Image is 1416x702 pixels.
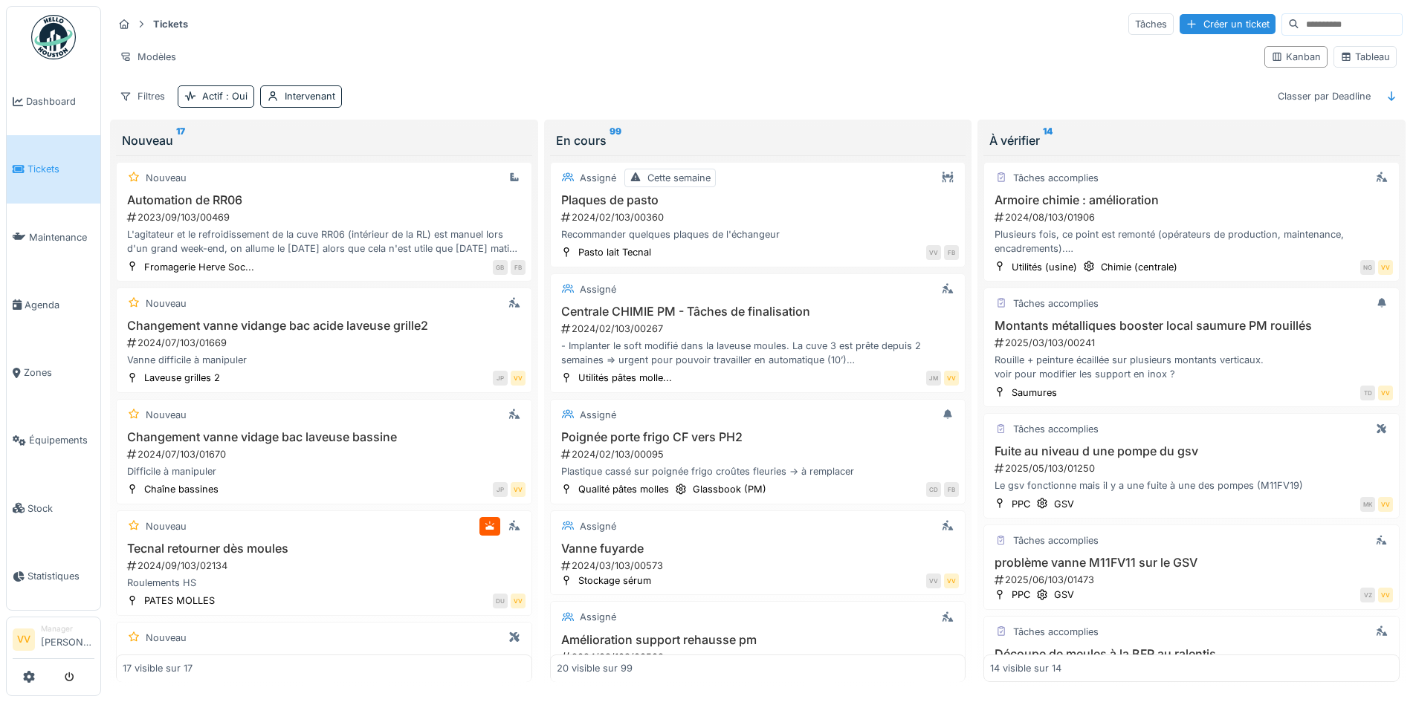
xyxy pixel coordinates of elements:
div: Utilités pâtes molle... [578,371,672,385]
div: VV [511,371,526,386]
div: Kanban [1271,50,1321,64]
div: FB [944,482,959,497]
div: Difficile à manipuler [123,464,526,478]
h3: Centrale CHIMIE PM - Tâches de finalisation [557,305,960,319]
div: 2023/09/103/00469 [126,210,526,224]
sup: 99 [610,131,621,149]
div: 2025/06/103/01473 [993,573,1393,587]
div: Cette semaine [647,171,711,185]
div: 2024/02/103/00267 [560,322,960,336]
div: NG [1360,260,1375,275]
div: Manager [41,623,94,634]
span: Zones [24,365,94,380]
div: VV [944,371,959,386]
div: L'agitateur et le refroidissement de la cuve RR06 (intérieur de la RL) est manuel lors d'un grand... [123,227,526,256]
li: VV [13,628,35,651]
div: Stockage sérum [578,573,651,588]
div: Nouveau [146,171,187,185]
div: Vanne difficile à manipuler [123,353,526,367]
div: JP [493,482,508,497]
div: TD [1360,386,1375,400]
a: Équipements [7,406,100,474]
div: JP [493,371,508,386]
div: VV [1378,588,1393,602]
div: Saumures [1012,386,1057,400]
div: Nouveau [146,519,187,533]
div: CD [926,482,941,497]
div: Laveuse grilles 2 [144,371,220,385]
div: Fromagerie Herve Soc... [144,260,254,274]
div: Actif [202,89,248,103]
h3: Armoire chimie : amélioration [990,193,1393,207]
h3: problème vanne M11FV11 sur le GSV [990,556,1393,570]
div: 17 visible sur 17 [123,661,193,675]
div: 2024/08/103/01906 [993,210,1393,224]
a: Tickets [7,135,100,203]
span: Maintenance [29,230,94,244]
div: Tâches accomplies [1013,171,1099,185]
div: Le gsv fonctionne mais il y a une fuite à une des pompes (M11FV19) [990,478,1393,493]
div: Classer par Deadline [1271,85,1377,107]
div: Recommander quelques plaques de l'échangeur [557,227,960,241]
h3: Montants métalliques booster local saumure PM rouillés [990,319,1393,333]
div: FB [944,245,959,260]
div: - Implanter le soft modifié dans la laveuse moules. La cuve 3 est prête depuis 2 semaines => urge... [557,339,960,367]
a: Maintenance [7,204,100,271]
div: 2024/03/103/00573 [560,559,960,573]
div: 20 visible sur 99 [557,661,633,675]
div: 14 visible sur 14 [990,661,1061,675]
div: Tableau [1340,50,1390,64]
div: VV [511,594,526,608]
div: VV [1378,497,1393,512]
div: PPC [1012,497,1030,511]
div: Tâches accomplies [1013,422,1099,436]
div: Plastique cassé sur poignée frigo croûtes fleuries -> à remplacer [557,464,960,478]
div: Pasto lait Tecnal [578,245,651,259]
h3: Manche pour vanne pied de cuve 2 PDD [123,653,526,667]
sup: 17 [176,131,185,149]
div: Glassbook (PM) [693,482,766,496]
strong: Tickets [147,17,194,31]
div: Nouveau [122,131,526,149]
span: Stock [28,501,94,516]
div: DU [493,594,508,608]
span: Agenda [25,298,94,312]
div: 2024/07/103/01669 [126,336,526,350]
span: Équipements [29,433,94,447]
div: Nouveau [146,408,187,422]
h3: Vanne fuyarde [557,542,960,556]
span: : Oui [223,91,248,102]
div: Rouille + peinture écaillée sur plusieurs montants verticaux. voir pour modifier les support en i... [990,353,1393,381]
div: Créer un ticket [1180,14,1276,34]
div: VV [926,245,941,260]
a: VV Manager[PERSON_NAME] [13,623,94,659]
div: Assigné [580,610,616,624]
h3: Changement vanne vidange bac acide laveuse grille2 [123,319,526,333]
li: [PERSON_NAME] [41,623,94,655]
div: GSV [1054,497,1074,511]
div: Filtres [113,85,172,107]
h3: Tecnal retourner dès moules [123,542,526,556]
div: VV [1378,386,1393,400]
div: Tâches accomplies [1013,625,1099,639]
div: Modèles [113,46,183,68]
div: Assigné [580,408,616,422]
h3: Découpe de meules à la BFR au ralentis [990,647,1393,661]
div: VZ [1360,588,1375,602]
a: Dashboard [7,68,100,135]
sup: 14 [1043,131,1053,149]
div: Intervenant [285,89,335,103]
div: Utilités (usine) [1012,260,1077,274]
div: En cours [556,131,960,149]
a: Zones [7,339,100,406]
div: Plusieurs fois, ce point est remonté (opérateurs de production, maintenance, encadrements). Le bu... [990,227,1393,256]
div: GSV [1054,588,1074,602]
div: Nouveau [146,296,187,311]
div: Chimie (centrale) [1101,260,1177,274]
h3: Fuite au niveau d une pompe du gsv [990,444,1393,458]
div: Tâches accomplies [1013,296,1099,311]
a: Statistiques [7,542,100,610]
div: Assigné [580,519,616,533]
div: VV [944,573,959,588]
span: Statistiques [28,569,94,583]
